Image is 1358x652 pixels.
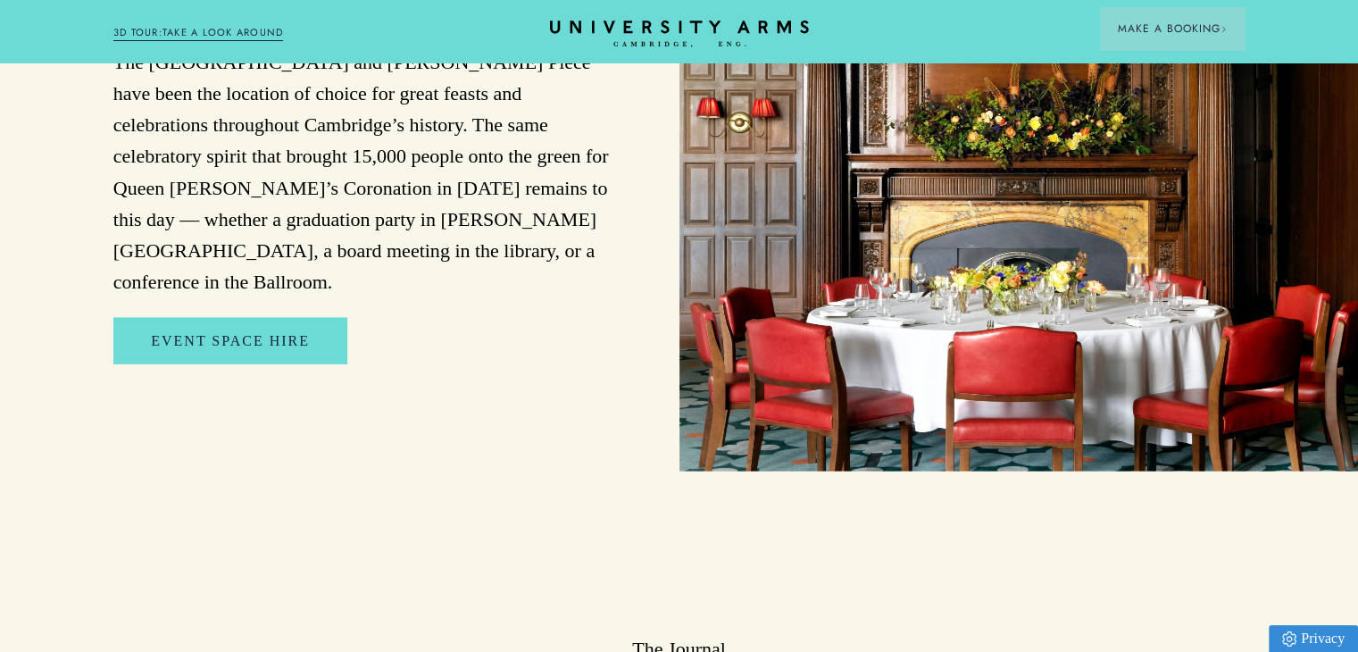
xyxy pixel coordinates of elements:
a: Event Space Hire [113,318,347,364]
a: Home [550,21,809,48]
p: The [GEOGRAPHIC_DATA] and [PERSON_NAME] Piece have been the location of choice for great feasts a... [113,46,618,298]
img: Privacy [1282,631,1296,647]
span: Make a Booking [1118,21,1227,37]
a: 3D TOUR:TAKE A LOOK AROUND [113,25,284,41]
button: Make a BookingArrow icon [1100,7,1245,50]
a: Privacy [1269,625,1358,652]
img: Arrow icon [1221,26,1227,32]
